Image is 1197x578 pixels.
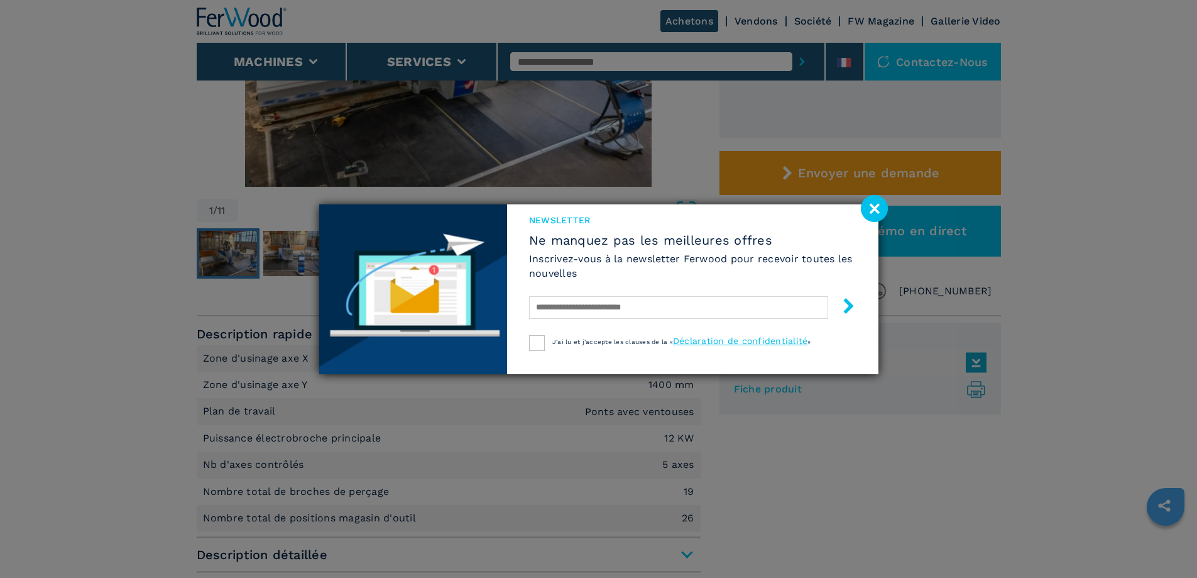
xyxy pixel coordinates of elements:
[673,336,808,346] a: Déclaration de confidentialité
[807,338,811,345] span: »
[529,233,856,248] span: Ne manquez pas les meilleures offres
[552,338,673,345] span: J'ai lu et j'accepte les clauses de la «
[529,214,856,226] span: Newsletter
[529,252,856,281] h6: Inscrivez-vous à la newsletter Ferwood pour recevoir toutes les nouvelles
[319,204,507,374] img: Newsletter image
[828,293,856,323] button: submit-button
